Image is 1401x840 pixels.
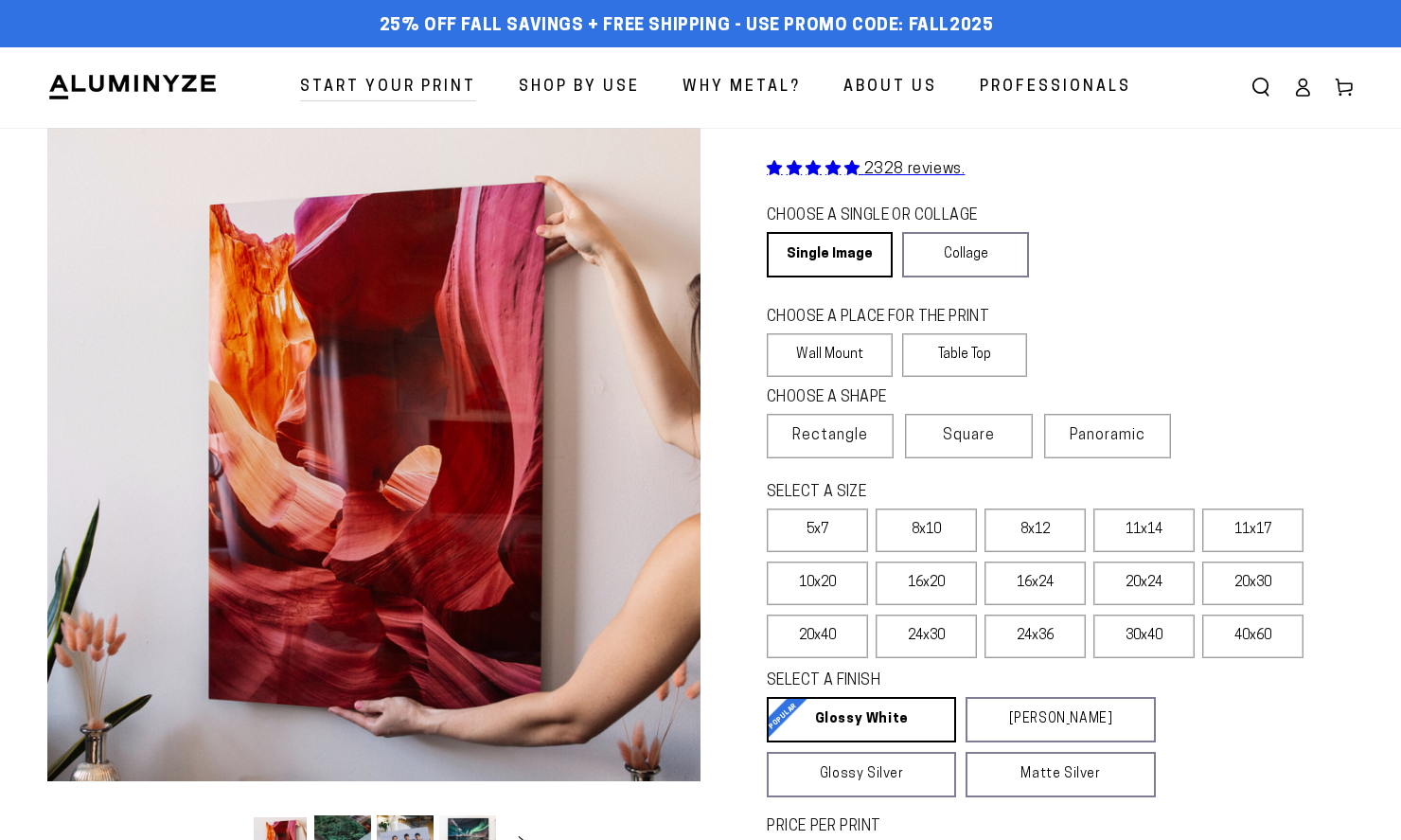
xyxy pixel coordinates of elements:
[980,74,1131,101] span: Professionals
[1240,66,1282,108] summary: Search our site
[668,63,815,113] a: Why Metal?
[505,63,654,113] a: Shop By Use
[966,697,1155,742] a: [PERSON_NAME]
[966,63,1145,113] a: Professionals
[1202,562,1303,605] label: 20x30
[943,424,995,447] span: Square
[767,670,1111,692] legend: SELECT A FINISH
[767,387,1013,409] legend: CHOOSE A SHAPE
[767,752,956,797] a: Glossy Silver
[767,697,956,742] a: Glossy White
[767,482,1111,504] legend: SELECT A SIZE
[767,232,893,277] a: Single Image
[1093,615,1195,658] label: 30x40
[1202,509,1303,552] label: 11x17
[380,16,994,37] span: 25% off FALL Savings + Free Shipping - Use Promo Code: FALL2025
[767,162,965,177] a: 2328 reviews.
[1093,562,1195,605] label: 20x24
[1070,428,1145,443] span: Panoramic
[286,63,490,113] a: Start Your Print
[47,73,218,101] img: Aluminyze
[767,206,1011,227] legend: CHOOSE A SINGLE OR COLLAGE
[767,816,1354,838] label: PRICE PER PRINT
[767,615,868,658] label: 20x40
[767,307,1010,329] legend: CHOOSE A PLACE FOR THE PRINT
[876,509,977,552] label: 8x10
[864,162,966,177] span: 2328 reviews.
[984,615,1086,658] label: 24x36
[902,333,1028,377] label: Table Top
[984,509,1086,552] label: 8x12
[843,74,937,101] span: About Us
[683,74,801,101] span: Why Metal?
[829,63,951,113] a: About Us
[767,562,868,605] label: 10x20
[1093,509,1195,552] label: 11x14
[1202,615,1303,658] label: 40x60
[767,509,868,552] label: 5x7
[902,232,1028,277] a: Collage
[767,333,893,377] label: Wall Mount
[984,562,1086,605] label: 16x24
[876,562,977,605] label: 16x20
[792,424,868,447] span: Rectangle
[876,615,977,658] label: 24x30
[966,752,1155,797] a: Matte Silver
[519,74,640,101] span: Shop By Use
[300,74,476,101] span: Start Your Print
